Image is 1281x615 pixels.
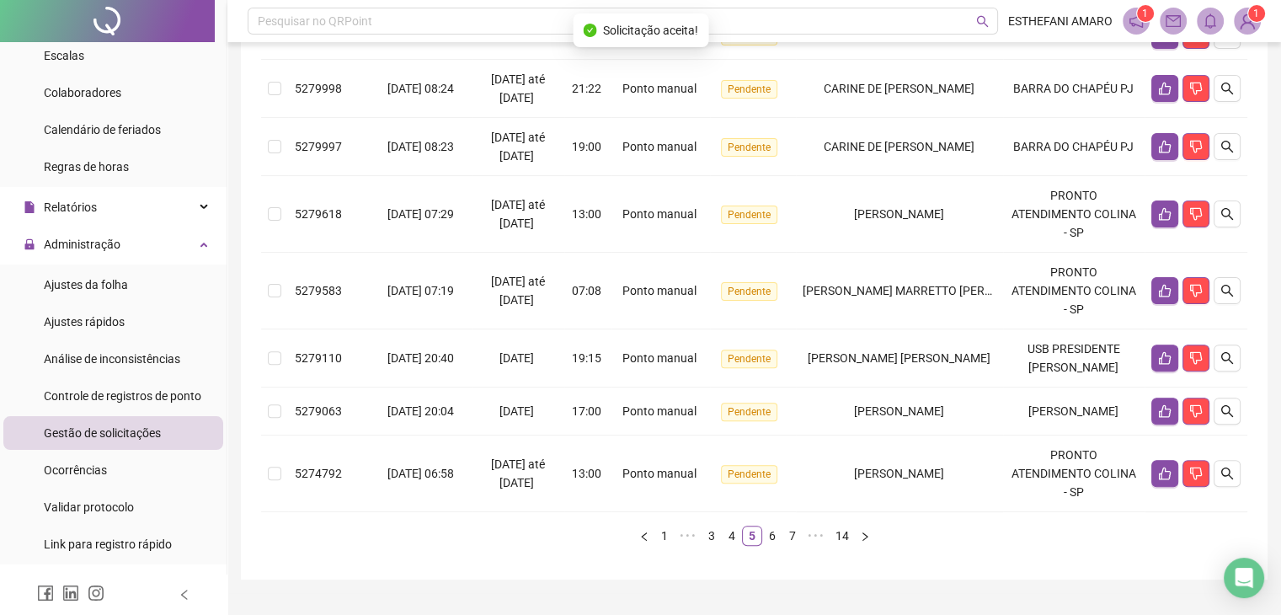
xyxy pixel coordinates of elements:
[803,526,830,546] span: •••
[1189,207,1203,221] span: dislike
[387,467,454,480] span: [DATE] 06:58
[654,526,675,546] li: 1
[179,589,190,601] span: left
[572,207,601,221] span: 13:00
[62,585,79,602] span: linkedin
[44,86,121,99] span: Colaboradores
[1003,60,1145,118] td: BARRA DO CHAPÉU PJ
[830,526,855,546] li: 14
[702,527,721,545] a: 3
[1203,13,1218,29] span: bell
[44,123,161,136] span: Calendário de feriados
[491,198,545,230] span: [DATE] até [DATE]
[1003,176,1145,253] td: PRONTO ATENDIMENTO COLINA - SP
[722,526,742,546] li: 4
[387,140,454,153] span: [DATE] 08:23
[491,72,545,104] span: [DATE] até [DATE]
[855,526,875,546] button: right
[721,350,777,368] span: Pendente
[622,467,697,480] span: Ponto manual
[803,284,1049,297] span: [PERSON_NAME] MARRETTO [PERSON_NAME]
[572,82,601,95] span: 21:22
[721,282,777,301] span: Pendente
[572,140,601,153] span: 19:00
[1129,13,1144,29] span: notification
[499,404,534,418] span: [DATE]
[44,352,180,366] span: Análise de inconsistências
[1189,284,1203,297] span: dislike
[44,278,128,291] span: Ajustes da folha
[1189,467,1203,480] span: dislike
[295,351,342,365] span: 5279110
[1220,404,1234,418] span: search
[721,80,777,99] span: Pendente
[1224,558,1264,598] div: Open Intercom Messenger
[763,527,782,545] a: 6
[639,532,649,542] span: left
[1158,82,1172,95] span: like
[387,82,454,95] span: [DATE] 08:24
[803,526,830,546] li: 5 próximas páginas
[622,351,697,365] span: Ponto manual
[1142,8,1148,19] span: 1
[44,238,120,251] span: Administração
[854,467,944,480] span: [PERSON_NAME]
[1158,140,1172,153] span: like
[855,526,875,546] li: Próxima página
[783,527,802,545] a: 7
[44,463,107,477] span: Ocorrências
[44,49,84,62] span: Escalas
[572,404,601,418] span: 17:00
[572,284,601,297] span: 07:08
[44,201,97,214] span: Relatórios
[295,404,342,418] span: 5279063
[1003,118,1145,176] td: BARRA DO CHAPÉU PJ
[491,275,545,307] span: [DATE] até [DATE]
[743,527,761,545] a: 5
[1158,404,1172,418] span: like
[1003,329,1145,388] td: USB PRESIDENTE [PERSON_NAME]
[622,82,697,95] span: Ponto manual
[830,527,854,545] a: 14
[622,140,697,153] span: Ponto manual
[723,527,741,545] a: 4
[1158,207,1172,221] span: like
[44,537,172,551] span: Link para registro rápido
[1003,388,1145,436] td: [PERSON_NAME]
[675,526,702,546] span: •••
[824,140,974,153] span: CARINE DE [PERSON_NAME]
[603,21,698,40] span: Solicitação aceita!
[1220,467,1234,480] span: search
[622,207,697,221] span: Ponto manual
[622,284,697,297] span: Ponto manual
[634,526,654,546] button: left
[491,457,545,489] span: [DATE] até [DATE]
[1220,82,1234,95] span: search
[387,404,454,418] span: [DATE] 20:04
[1158,351,1172,365] span: like
[976,15,989,28] span: search
[1003,436,1145,512] td: PRONTO ATENDIMENTO COLINA - SP
[854,404,944,418] span: [PERSON_NAME]
[572,467,601,480] span: 13:00
[24,201,35,213] span: file
[44,500,134,514] span: Validar protocolo
[702,526,722,546] li: 3
[1235,8,1260,34] img: 89796
[1189,351,1203,365] span: dislike
[721,206,777,224] span: Pendente
[762,526,782,546] li: 6
[622,404,697,418] span: Ponto manual
[634,526,654,546] li: Página anterior
[387,284,454,297] span: [DATE] 07:19
[1220,351,1234,365] span: search
[1137,5,1154,22] sup: 1
[1158,467,1172,480] span: like
[1003,253,1145,329] td: PRONTO ATENDIMENTO COLINA - SP
[295,82,342,95] span: 5279998
[782,526,803,546] li: 7
[860,532,870,542] span: right
[1189,82,1203,95] span: dislike
[499,351,534,365] span: [DATE]
[295,467,342,480] span: 5274792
